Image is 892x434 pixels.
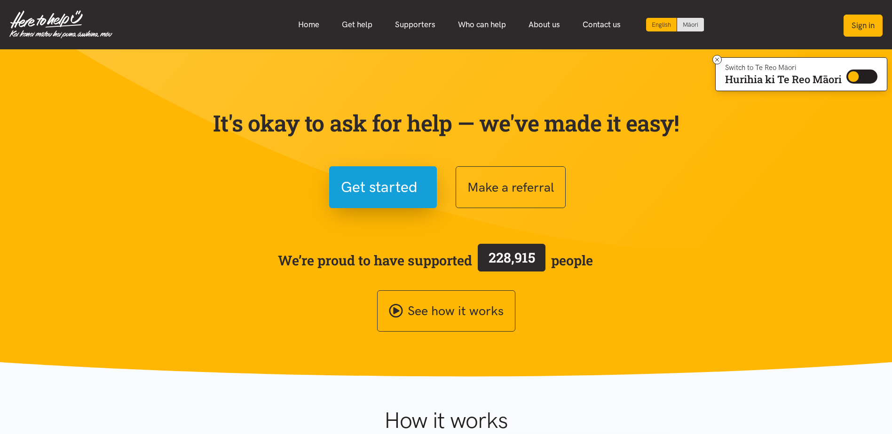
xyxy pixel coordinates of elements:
a: Home [287,15,331,35]
button: Make a referral [456,166,566,208]
h1: How it works [292,407,600,434]
img: Home [9,10,112,39]
div: Language toggle [646,18,704,31]
span: We’re proud to have supported people [278,242,593,279]
p: Hurihia ki Te Reo Māori [725,75,842,84]
p: Switch to Te Reo Māori [725,65,842,70]
a: Switch to Te Reo Māori [677,18,704,31]
a: See how it works [377,290,515,332]
a: Contact us [571,15,632,35]
button: Get started [329,166,437,208]
p: It's okay to ask for help — we've made it easy! [211,109,681,137]
button: Sign in [844,15,883,37]
a: 228,915 [472,242,551,279]
span: 228,915 [489,248,535,266]
a: Supporters [384,15,447,35]
span: Get started [341,175,418,199]
a: Get help [331,15,384,35]
a: About us [517,15,571,35]
a: Who can help [447,15,517,35]
div: Current language [646,18,677,31]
